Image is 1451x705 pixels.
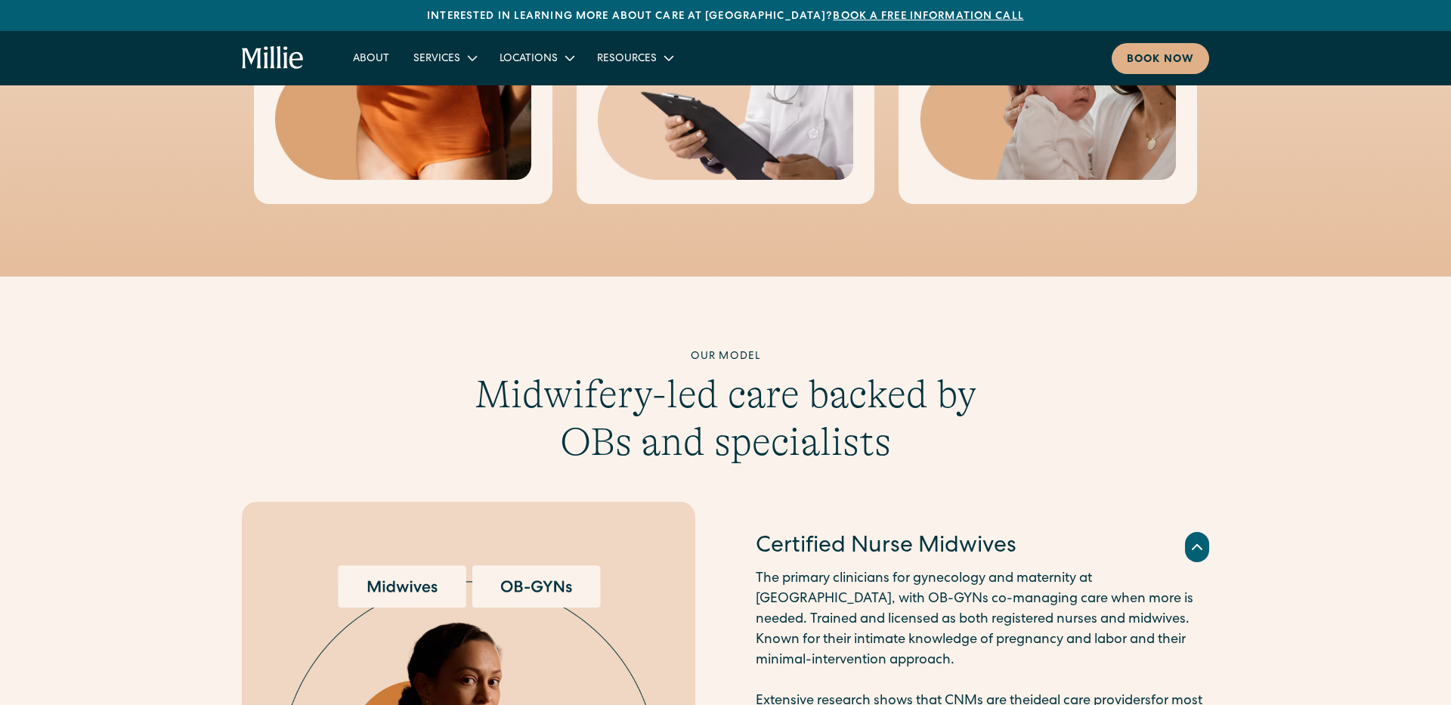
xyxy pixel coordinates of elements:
[598,32,854,181] img: Medical professional in a white coat holding a clipboard, representing expert care and diagnosis ...
[597,51,657,67] div: Resources
[275,32,531,181] img: Close-up of a woman's midsection wearing high-waisted postpartum underwear, highlighting comfort ...
[487,45,585,70] div: Locations
[413,51,460,67] div: Services
[341,45,401,70] a: About
[1112,43,1209,74] a: Book now
[242,46,305,70] a: home
[435,371,1016,465] h3: Midwifery-led care backed by OBs and specialists
[585,45,684,70] div: Resources
[500,51,558,67] div: Locations
[435,349,1016,365] div: Our model
[920,32,1176,181] img: Mother gently kissing her newborn's head, capturing a tender moment of love and early bonding in ...
[401,45,487,70] div: Services
[833,11,1023,22] a: Book a free information call
[1127,52,1194,68] div: Book now
[756,531,1016,563] h4: Certified Nurse Midwives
